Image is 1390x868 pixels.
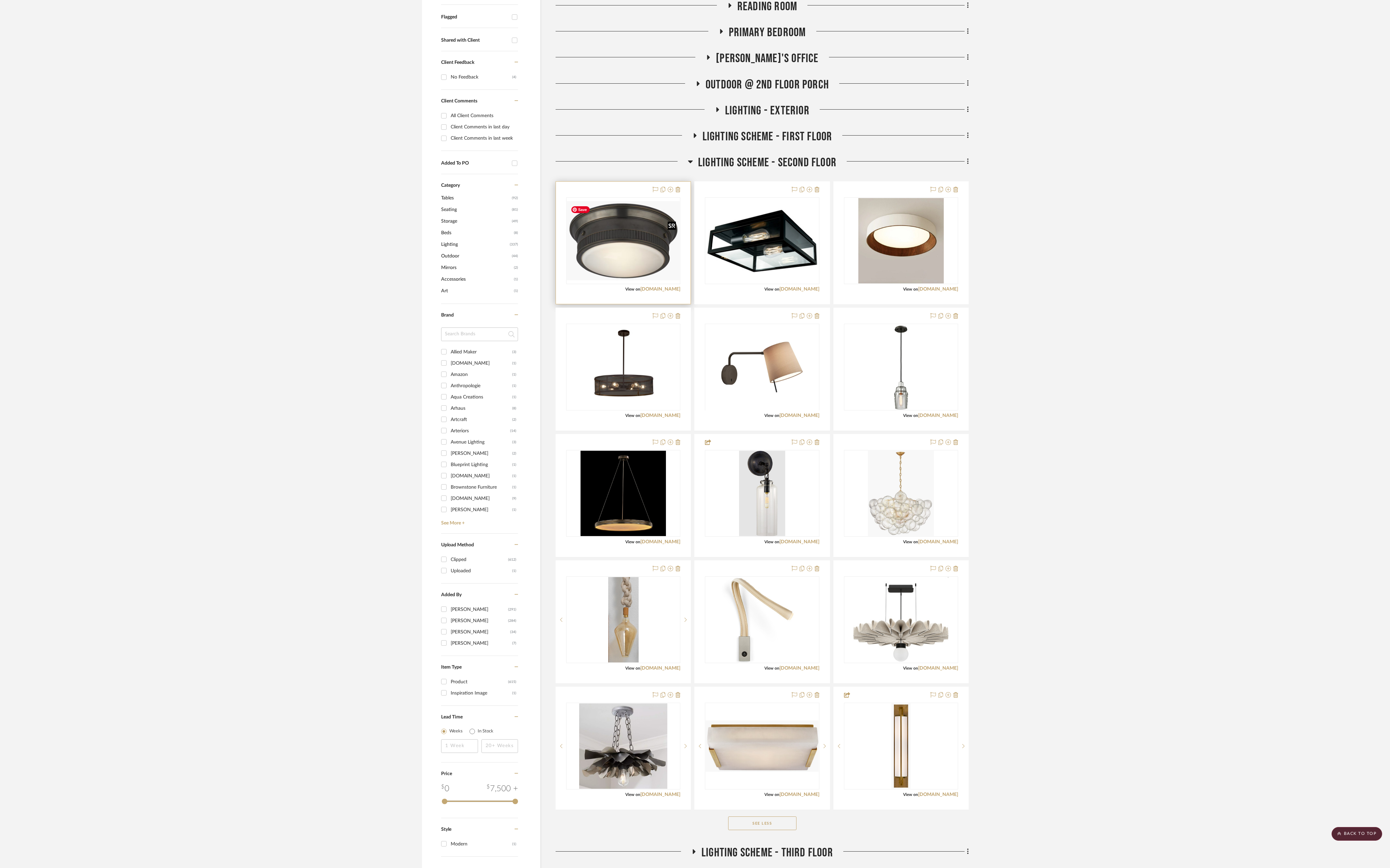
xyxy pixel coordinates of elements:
span: View on [625,666,640,670]
div: (1) [512,369,516,380]
div: Inspiration Image [451,688,512,699]
span: Art [441,285,512,297]
img: VISUAL COMFORT KEELEY TALL PIVOTING SCONCE 3.5"W X 6.5"D X 20.75"H #TOB 2031BZ-WG [891,703,911,789]
img: Build.com Justice Design Group Wire Mesh 6 Light 24" Wide Drum #MSH-9552-DBRZ 24"W x 13.25"OAH [581,324,666,410]
scroll-to-top-button: BACK TO TOP [1332,827,1382,841]
span: View on [625,414,640,418]
div: Added To PO [441,160,508,166]
span: View on [903,414,918,418]
span: View on [625,540,640,544]
div: 0 [844,324,958,410]
img: NORWELL CAPTURE OUTDOOR SEMI FLUSHMOUNT 12"W X 12"D X 4.5"H [706,209,818,273]
div: (1) [512,482,516,493]
span: (2) [514,262,518,273]
div: 0 [441,783,449,795]
div: (1) [512,358,516,369]
div: (8) [512,403,516,414]
div: (1) [512,504,516,515]
span: (92) [512,193,518,204]
span: (1) [514,285,518,296]
input: 1 Week [441,739,478,753]
a: [DOMAIN_NAME] [918,287,958,292]
div: (1) [512,565,516,576]
div: [PERSON_NAME] [451,638,512,649]
div: [PERSON_NAME] [451,448,512,459]
div: (2) [512,448,516,459]
img: SHADES OF LIGHT VINTAGE MAGNOLIA BLOSSOM CEILING LIGHT- SMALL 18"DIA X 13"H [579,703,667,789]
a: [DOMAIN_NAME] [640,792,680,797]
span: View on [903,540,918,544]
a: [DOMAIN_NAME] [918,540,958,544]
div: (2) [512,414,516,425]
img: VISUAL COMFORT TALIA LARGE CHANDELIER 33"DIA X 24"H PLUS 72" CHAIN [868,451,934,536]
div: [DOMAIN_NAME] [451,358,512,369]
span: LIGHTING - EXTERIOR [725,103,809,118]
div: Amazon [451,369,512,380]
span: View on [903,666,918,670]
img: CONTARDI Flexiled Wall Reading Light with Switch- 23.6", Ivory Leather, Satin Nickel 2"W X 23.6"D... [719,577,805,662]
span: View on [764,287,779,291]
img: VISUAL COMFORT KATIE SMALL CYLINDER SCONCE 5"W X 7.5"D X 16.25"H #TOB 2225BZ/G3-CG [739,451,785,536]
div: Arhaus [451,403,512,414]
div: 0 [705,324,819,410]
span: Brand [441,313,454,318]
span: Outdoor [441,250,510,262]
span: Price [441,771,452,776]
a: [DOMAIN_NAME] [918,413,958,418]
div: (3) [512,437,516,448]
input: Search Brands [441,327,518,341]
div: (1) [512,839,516,850]
div: 0 [705,198,819,284]
div: 7,500 + [487,783,518,795]
span: Added By [441,592,462,597]
div: Shared with Client [441,38,508,43]
span: View on [625,287,640,291]
a: [DOMAIN_NAME] [640,666,680,671]
span: Client Feedback [441,60,474,65]
label: Weeks [449,728,463,735]
a: [DOMAIN_NAME] [779,413,819,418]
a: [DOMAIN_NAME] [779,540,819,544]
div: (1) [512,380,516,391]
span: (1) [514,274,518,285]
span: Save [571,206,590,213]
div: 0 [844,198,958,284]
span: View on [764,414,779,418]
button: See Less [728,816,796,830]
div: Aqua Creations [451,392,512,403]
span: View on [903,287,918,291]
a: [DOMAIN_NAME] [640,413,680,418]
img: BUZZISPACE BUZZIPLEAT PENDANT WITH GLOBE LIGHT 39.4"DIA X 7.7"H OR 59"DIA X 7.7"H [853,577,949,662]
span: Lead Time [441,715,463,719]
img: Residence Supply RIbata Ceiling Light 21.6Dx3.9H [858,198,944,283]
div: [DOMAIN_NAME] [451,493,512,504]
span: View on [764,666,779,670]
span: Mirrors [441,262,512,274]
span: View on [903,793,918,797]
div: (284) [508,615,516,626]
span: LIGHTING SCHEME - THIRD FLOOR [701,845,833,860]
a: [DOMAIN_NAME] [779,792,819,797]
span: View on [764,540,779,544]
span: OUTDOOR @ 2ND FLOOR PORCH [706,78,829,92]
img: VISUAL COMFORT COVET MEDIUM FLUSHMOUNT 14.25"W X 14.25"D X 2.75" [706,720,818,772]
img: Lightology Mitsu Swing Arm Sconce by Astro Lighting 7Wx9Hx16D [719,324,805,410]
div: (3) [512,347,516,358]
div: (612) [508,554,516,565]
div: (1) [512,459,516,470]
div: Client Comments in last day [451,122,516,132]
label: In Stock [478,728,493,735]
span: (81) [512,204,518,215]
div: 0 [567,198,680,284]
span: View on [764,793,779,797]
span: Category [441,183,460,188]
span: Upload Method [441,543,474,547]
div: 0 [705,450,819,536]
div: (1) [512,471,516,481]
div: (1) [512,688,516,699]
span: Client Comments [441,99,477,103]
div: Modern [451,839,512,850]
span: LIGHTING SCHEME - FIRST FLOOR [703,129,832,144]
span: Seating [441,204,510,215]
span: Lighting [441,239,508,250]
